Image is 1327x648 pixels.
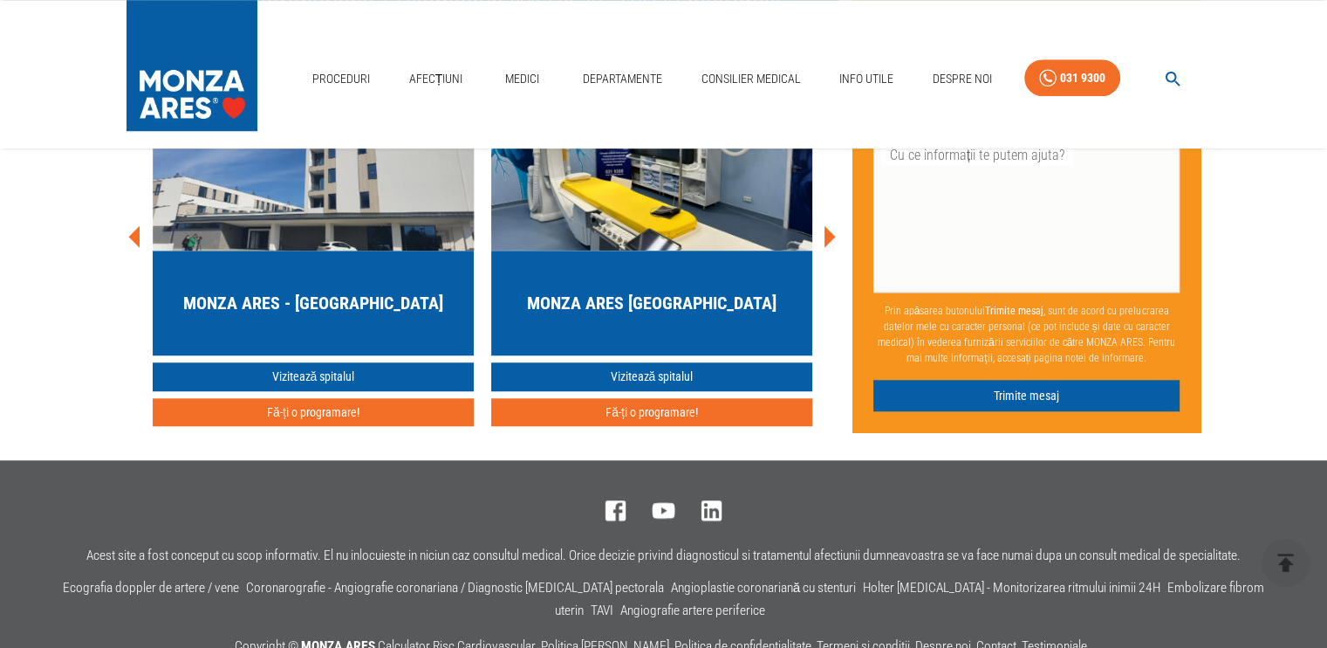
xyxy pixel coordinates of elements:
a: TAVI [591,603,613,618]
a: 031 9300 [1024,59,1120,97]
button: Fă-ți o programare! [491,398,812,427]
button: Fă-ți o programare! [153,398,474,427]
a: Vizitează spitalul [153,362,474,391]
b: Trimite mesaj [985,305,1043,317]
a: Info Utile [832,61,900,97]
a: Vizitează spitalul [491,362,812,391]
a: Afecțiuni [402,61,470,97]
a: Proceduri [305,61,377,97]
a: Despre Noi [926,61,999,97]
p: Prin apăsarea butonului , sunt de acord cu prelucrarea datelor mele cu caracter personal (ce pot ... [873,296,1180,373]
button: delete [1262,539,1310,587]
a: MONZA ARES [GEOGRAPHIC_DATA] [491,41,812,355]
a: Medici [495,61,551,97]
div: 031 9300 [1060,67,1105,89]
a: Departamente [576,61,669,97]
a: MONZA ARES - [GEOGRAPHIC_DATA] [153,41,474,355]
a: Coronarografie - Angiografie coronariana / Diagnostic [MEDICAL_DATA] pectorala [246,580,664,596]
a: Angiografie artere periferice [620,603,765,618]
button: Trimite mesaj [873,380,1180,412]
a: Embolizare fibrom uterin [555,580,1264,618]
a: Consilier Medical [694,61,807,97]
a: Holter [MEDICAL_DATA] - Monitorizarea ritmului inimii 24H [863,580,1160,596]
h5: MONZA ARES - [GEOGRAPHIC_DATA] [183,291,443,315]
a: Angioplastie coronariană cu stenturi [671,580,857,596]
p: Acest site a fost conceput cu scop informativ. El nu inlocuieste in niciun caz consultul medical.... [86,548,1241,563]
h5: MONZA ARES [GEOGRAPHIC_DATA] [527,291,776,315]
a: Ecografia doppler de artere / vene [63,580,239,596]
